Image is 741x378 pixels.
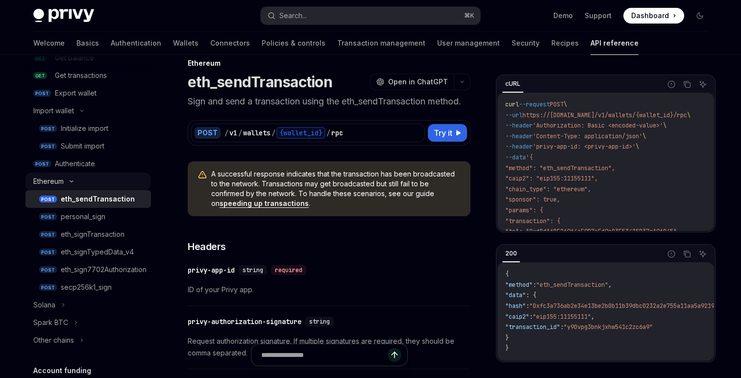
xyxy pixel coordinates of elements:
div: required [271,265,306,275]
span: Open in ChatGPT [388,77,448,87]
span: "to": "0xd8dA6BF26964aF9D7eEd9e03E53415D37aA96045", [505,227,680,235]
span: "transaction_id" [505,323,560,331]
div: POST [195,127,221,139]
span: --header [505,143,533,151]
span: Headers [188,240,226,253]
button: Copy the contents from the code block [681,78,693,91]
span: --header [505,132,533,140]
span: \ [663,122,667,129]
div: Other chains [33,334,74,346]
span: \ [636,143,639,151]
button: Report incorrect code [665,78,678,91]
span: , [591,313,594,321]
div: cURL [502,78,523,90]
span: "method": "eth_sendTransaction", [505,164,615,172]
button: Search...⌘K [261,7,480,25]
div: {wallet_id} [276,127,325,139]
div: wallets [243,128,271,138]
span: --url [505,111,522,119]
span: "eth_sendTransaction" [536,281,608,289]
div: / [272,128,275,138]
span: POST [39,196,57,203]
span: "y90vpg3bnkjxhw541c2zc6a9" [564,323,653,331]
button: Open in ChatGPT [370,74,454,90]
span: \ [642,132,646,140]
span: "chain_type": "ethereum", [505,185,591,193]
a: Policies & controls [262,31,325,55]
span: --request [519,101,550,108]
svg: Warning [198,170,207,180]
span: POST [33,90,51,97]
span: } [505,344,509,352]
a: POSTeth_sendTransaction [25,190,151,208]
span: ID of your Privy app. [188,284,470,296]
div: eth_signTypedData_v4 [61,246,134,258]
img: dark logo [33,9,94,23]
a: GETGet transactions [25,67,151,84]
button: Send message [388,348,401,362]
div: Import wallet [33,105,74,117]
p: Sign and send a transaction using the eth_sendTransaction method. [188,95,470,108]
button: Spark BTC [25,314,151,331]
span: curl [505,101,519,108]
a: Recipes [551,31,579,55]
a: Basics [76,31,99,55]
span: 'Content-Type: application/json' [533,132,642,140]
span: --header [505,122,533,129]
span: --data [505,153,526,161]
span: ⌘ K [464,12,474,20]
span: : { [526,291,536,299]
span: "caip2": "eip155:11155111", [505,175,598,182]
a: Connectors [210,31,250,55]
span: https://[DOMAIN_NAME]/v1/wallets/{wallet_id}/rpc [522,111,687,119]
span: A successful response indicates that the transaction has been broadcasted to the network. Transac... [211,169,461,208]
span: POST [39,266,57,274]
span: , [608,281,612,289]
span: } [505,334,509,342]
span: : [526,302,529,310]
span: : [533,281,536,289]
a: POSTeth_sign7702Authorization [25,261,151,278]
span: "method" [505,281,533,289]
span: "params": { [505,206,543,214]
a: Dashboard [623,8,684,24]
span: "transaction": { [505,217,560,225]
div: personal_sign [61,211,105,223]
span: { [505,270,509,278]
a: POSTInitialize import [25,120,151,137]
span: Request authorization signature. If multiple signatures are required, they should be comma separa... [188,335,470,359]
div: Authenticate [55,158,95,170]
a: POSTsecp256k1_sign [25,278,151,296]
span: "eip155:11155111" [533,313,591,321]
input: Ask a question... [261,344,388,366]
div: Initialize import [61,123,108,134]
div: eth_signTransaction [61,228,124,240]
span: 'Authorization: Basic <encoded-value>' [533,122,663,129]
span: 'privy-app-id: <privy-app-id>' [533,143,636,151]
span: POST [550,101,564,108]
span: "caip2" [505,313,529,321]
span: POST [39,249,57,256]
h5: Account funding [33,365,91,377]
button: Ethereum [25,173,151,190]
span: : [560,323,564,331]
a: POSTpersonal_sign [25,208,151,226]
span: POST [39,143,57,150]
a: API reference [591,31,639,55]
a: User management [437,31,500,55]
span: POST [39,231,57,238]
div: Ethereum [33,176,64,187]
button: Other chains [25,331,151,349]
a: POSTExport wallet [25,84,151,102]
button: Copy the contents from the code block [681,248,693,260]
div: Submit import [61,140,104,152]
h1: eth_sendTransaction [188,73,332,91]
a: POSTeth_signTypedData_v4 [25,243,151,261]
span: POST [33,160,51,168]
span: GET [33,72,47,79]
div: Ethereum [188,58,470,68]
span: \ [564,101,567,108]
span: Dashboard [631,11,669,21]
button: Solana [25,296,151,314]
div: privy-app-id [188,265,235,275]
